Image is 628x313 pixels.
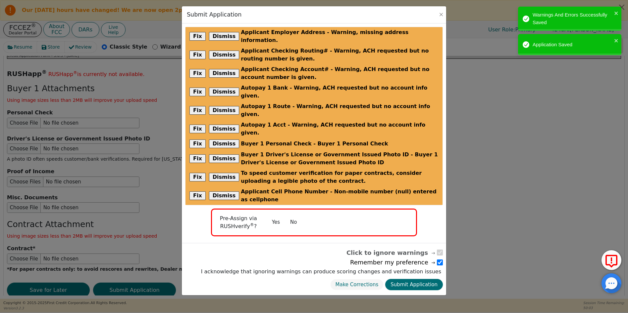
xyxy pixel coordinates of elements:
[241,65,439,81] span: Applicant Checking Account# - Warning, ACH requested but no account number is given.
[241,140,388,148] span: Buyer 1 Personal Check - Buyer 1 Personal Check
[209,191,239,200] button: Dismiss
[241,28,439,44] span: Applicant Employer Address - Warning, missing address information.
[209,88,239,96] button: Dismiss
[614,9,619,17] button: close
[346,248,436,257] span: Click to ignore warnings
[241,121,439,137] span: Autopay 1 Acct - Warning, ACH requested but no account info given.
[209,173,239,181] button: Dismiss
[285,216,302,228] button: No
[330,279,384,291] button: Make Corrections
[189,69,206,78] button: Fix
[209,69,239,78] button: Dismiss
[241,169,439,185] span: To speed customer verification for paper contracts, consider uploading a legible photo of the con...
[209,106,239,115] button: Dismiss
[241,84,439,100] span: Autopay 1 Bank - Warning, ACH requested but no account info given.
[533,41,612,49] div: Application Saved
[209,139,239,148] button: Dismiss
[241,188,439,204] span: Applicant Cell Phone Number - Non-mobile number (null) entered as cellphone
[385,279,443,291] button: Submit Application
[533,11,612,26] div: Warnings And Errors Successfully Saved
[189,139,206,148] button: Fix
[602,250,621,270] button: Report Error to FCC
[189,191,206,200] button: Fix
[614,37,619,44] button: close
[189,106,206,115] button: Fix
[241,102,439,118] span: Autopay 1 Route - Warning, ACH requested but no account info given.
[438,11,445,18] button: Close
[220,215,257,229] span: Pre-Assign via RUSHverify ?
[189,154,206,163] button: Fix
[241,47,439,63] span: Applicant Checking Routing# - Warning, ACH requested but no routing number is given.
[189,125,206,133] button: Fix
[189,173,206,181] button: Fix
[209,125,239,133] button: Dismiss
[267,216,285,228] button: Yes
[209,51,239,59] button: Dismiss
[250,222,254,227] sup: ®
[189,88,206,96] button: Fix
[189,51,206,59] button: Fix
[189,32,206,41] button: Fix
[209,154,239,163] button: Dismiss
[209,32,239,41] button: Dismiss
[199,268,443,276] label: I acknowledge that ignoring warnings can produce scoring changes and verification issues
[241,151,439,167] span: Buyer 1 Driver's License or Government Issued Photo ID - Buyer 1 Driver's License or Government I...
[350,258,436,267] span: Remember my preference
[187,11,241,18] h3: Submit Application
